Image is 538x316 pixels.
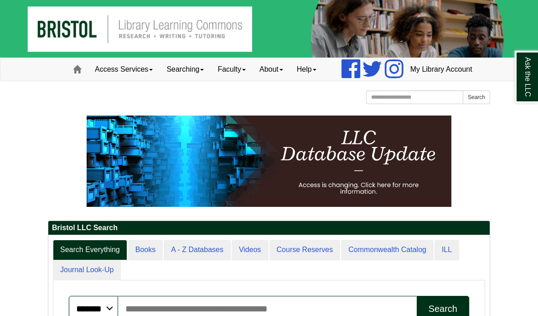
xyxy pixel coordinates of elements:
[463,90,490,104] button: Search
[48,221,490,235] h2: Bristol LLC Search
[128,240,163,260] a: Books
[253,58,290,81] a: About
[88,58,160,81] a: Access Services
[53,240,127,260] a: Search Everything
[164,240,231,260] a: A - Z Databases
[232,240,269,260] a: Videos
[87,116,451,207] img: HTML tutorial
[429,304,457,314] div: Search
[435,240,459,260] a: ILL
[403,58,479,81] a: My Library Account
[269,240,341,260] a: Course Reserves
[160,58,211,81] a: Searching
[211,58,253,81] a: Faculty
[53,260,121,280] a: Journal Look-Up
[341,240,434,260] a: Commonwealth Catalog
[290,58,323,81] a: Help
